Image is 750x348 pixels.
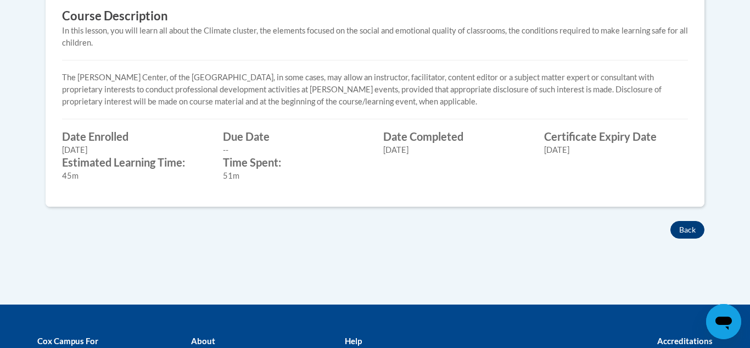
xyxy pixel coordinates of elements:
[223,156,367,168] label: Time Spent:
[191,336,215,346] b: About
[544,144,689,156] div: [DATE]
[223,130,367,142] label: Due Date
[383,144,528,156] div: [DATE]
[544,130,689,142] label: Certificate Expiry Date
[37,336,98,346] b: Cox Campus For
[670,221,704,239] button: Back
[223,144,367,156] div: --
[62,156,206,168] label: Estimated Learning Time:
[383,130,528,142] label: Date Completed
[62,25,688,49] div: In this lesson, you will learn all about the Climate cluster, the elements focused on the social ...
[223,170,367,182] div: 51m
[345,336,362,346] b: Help
[62,8,688,25] h3: Course Description
[706,304,741,339] iframe: Button to launch messaging window
[62,170,206,182] div: 45m
[62,144,206,156] div: [DATE]
[657,336,713,346] b: Accreditations
[62,130,206,142] label: Date Enrolled
[62,71,688,108] p: The [PERSON_NAME] Center, of the [GEOGRAPHIC_DATA], in some cases, may allow an instructor, facil...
